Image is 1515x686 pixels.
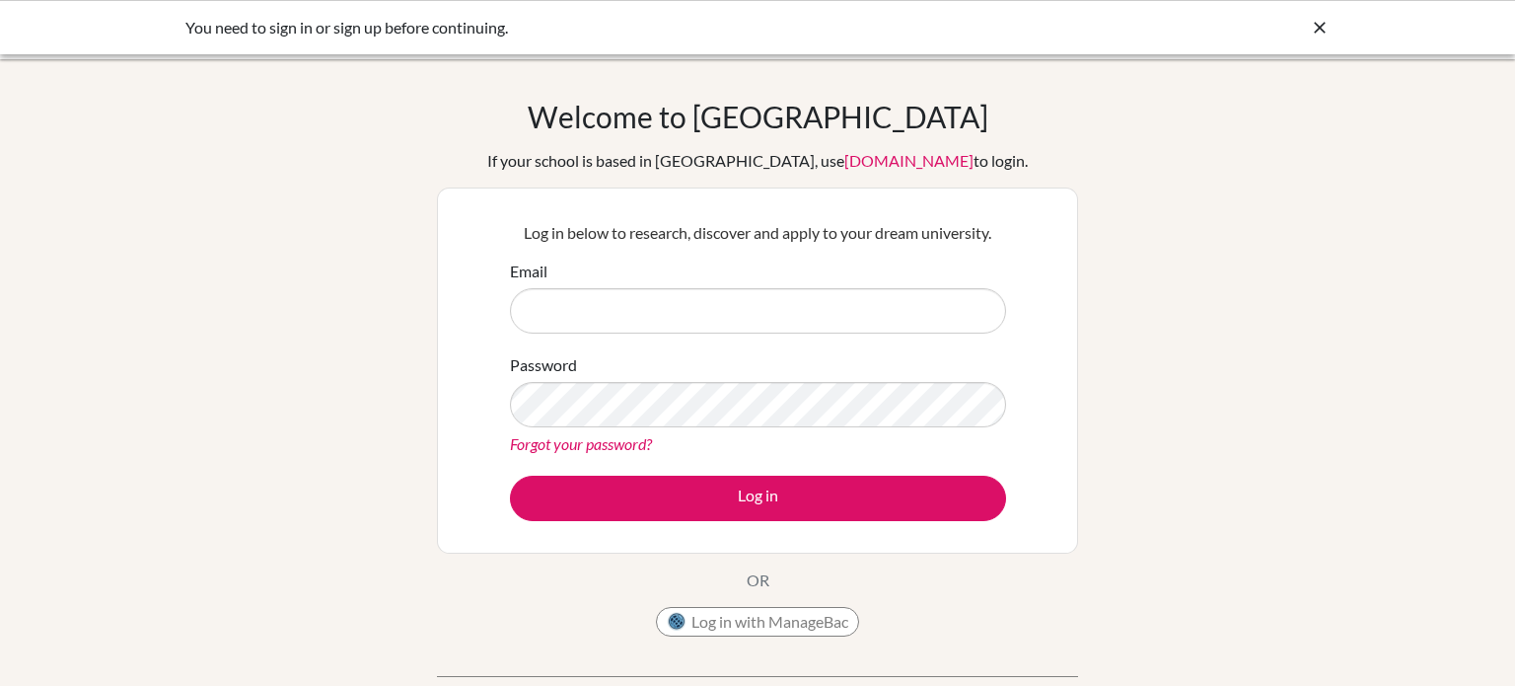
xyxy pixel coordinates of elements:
[844,151,974,170] a: [DOMAIN_NAME]
[510,434,652,453] a: Forgot your password?
[656,607,859,637] button: Log in with ManageBac
[510,260,547,283] label: Email
[510,221,1006,245] p: Log in below to research, discover and apply to your dream university.
[528,99,988,134] h1: Welcome to [GEOGRAPHIC_DATA]
[510,353,577,377] label: Password
[510,476,1006,521] button: Log in
[747,569,769,592] p: OR
[487,149,1028,173] div: If your school is based in [GEOGRAPHIC_DATA], use to login.
[185,16,1034,39] div: You need to sign in or sign up before continuing.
